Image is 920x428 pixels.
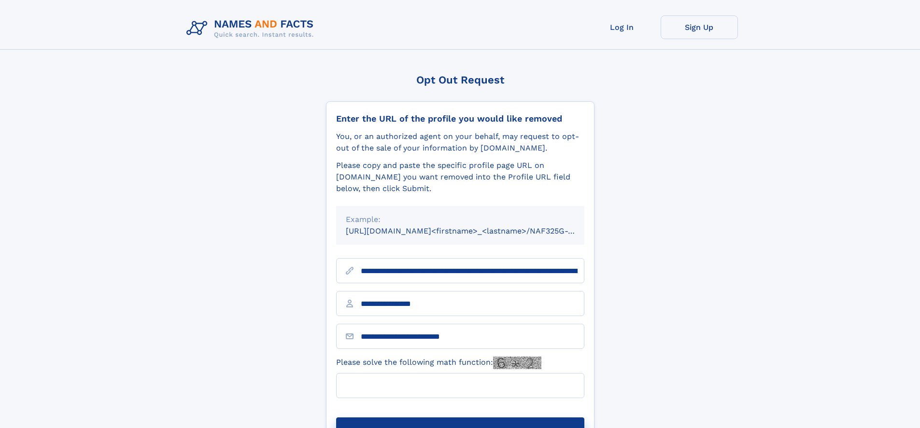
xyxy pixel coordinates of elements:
label: Please solve the following math function: [336,357,541,369]
a: Sign Up [661,15,738,39]
small: [URL][DOMAIN_NAME]<firstname>_<lastname>/NAF325G-xxxxxxxx [346,226,603,235]
a: Log In [583,15,661,39]
div: Opt Out Request [326,74,594,86]
div: You, or an authorized agent on your behalf, may request to opt-out of the sale of your informatio... [336,131,584,154]
div: Please copy and paste the specific profile page URL on [DOMAIN_NAME] you want removed into the Pr... [336,160,584,194]
img: Logo Names and Facts [183,15,322,41]
div: Example: [346,214,575,225]
div: Enter the URL of the profile you would like removed [336,113,584,124]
